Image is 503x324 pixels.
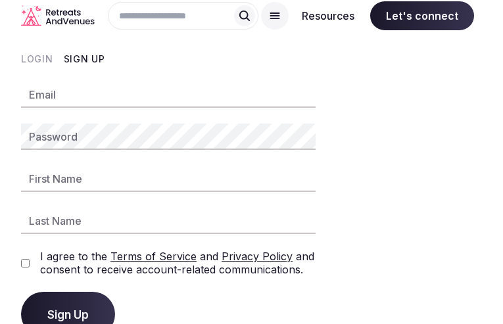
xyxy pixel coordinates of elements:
[21,5,95,26] a: Visit the homepage
[47,308,89,321] span: Sign Up
[64,53,105,66] button: Sign Up
[222,250,293,263] a: Privacy Policy
[370,1,474,30] span: Let's connect
[40,250,316,276] label: I agree to the and and consent to receive account-related communications.
[291,1,365,30] button: Resources
[21,5,95,26] svg: Retreats and Venues company logo
[21,53,53,66] button: Login
[110,250,197,263] a: Terms of Service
